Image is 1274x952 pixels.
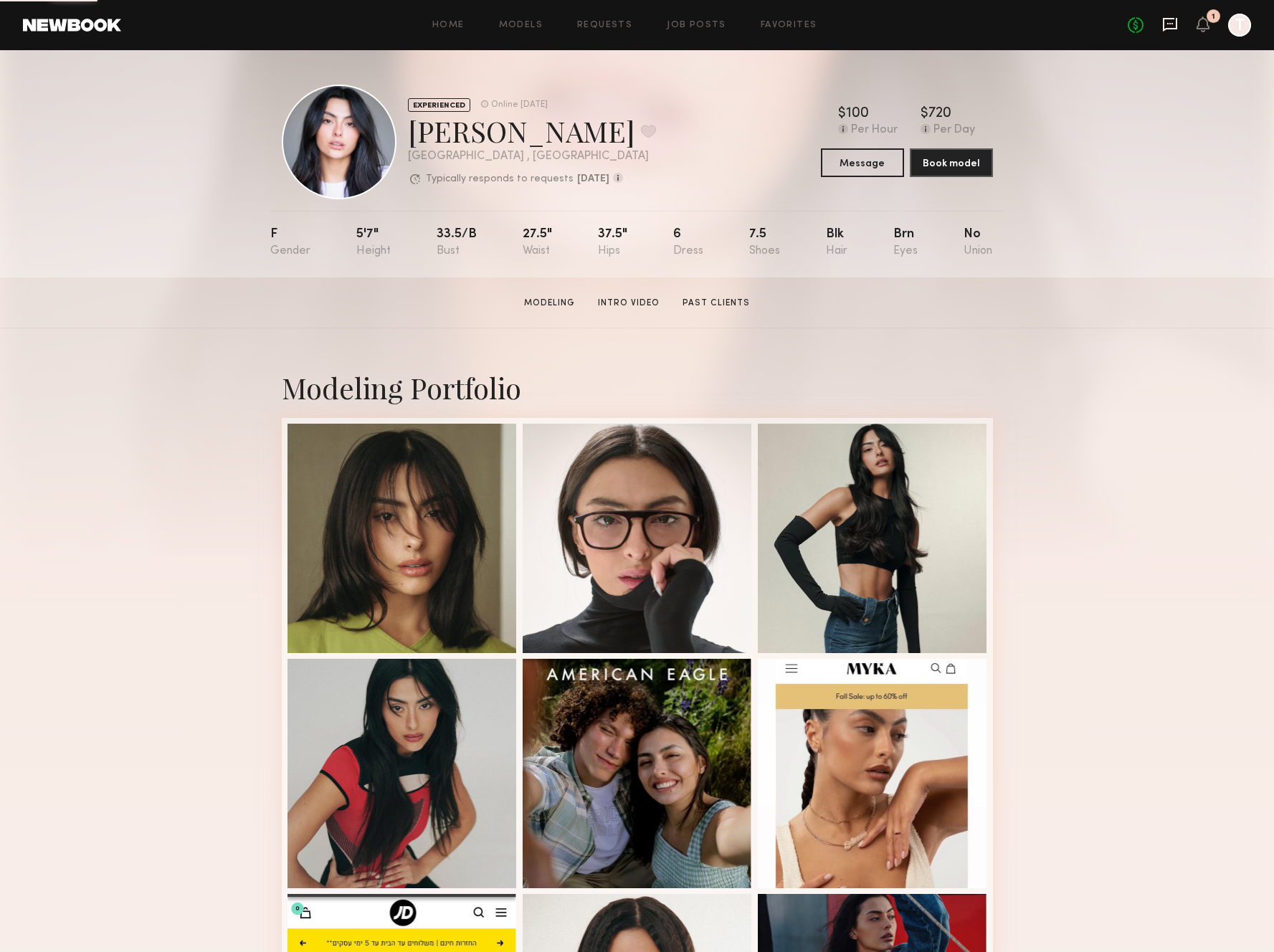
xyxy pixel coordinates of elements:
[761,21,817,30] a: Favorites
[523,228,552,257] div: 27.5"
[838,107,846,121] div: $
[677,297,756,310] a: Past Clients
[1212,13,1215,21] div: 1
[577,174,609,184] b: [DATE]
[432,21,465,30] a: Home
[821,148,904,177] button: Message
[518,297,581,310] a: Modeling
[499,21,543,30] a: Models
[851,124,898,137] div: Per Hour
[1228,14,1251,37] a: T
[826,228,847,257] div: Blk
[356,228,391,257] div: 5'7"
[408,98,470,112] div: EXPERIENCED
[928,107,951,121] div: 720
[592,297,665,310] a: Intro Video
[846,107,869,121] div: 100
[933,124,975,137] div: Per Day
[673,228,703,257] div: 6
[408,112,656,150] div: [PERSON_NAME]
[667,21,726,30] a: Job Posts
[282,368,993,406] div: Modeling Portfolio
[921,107,928,121] div: $
[270,228,310,257] div: F
[437,228,477,257] div: 33.5/b
[577,21,632,30] a: Requests
[598,228,627,257] div: 37.5"
[964,228,992,257] div: No
[491,100,548,110] div: Online [DATE]
[893,228,918,257] div: Brn
[910,148,993,177] button: Book model
[749,228,780,257] div: 7.5
[408,151,656,163] div: [GEOGRAPHIC_DATA] , [GEOGRAPHIC_DATA]
[426,174,574,184] p: Typically responds to requests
